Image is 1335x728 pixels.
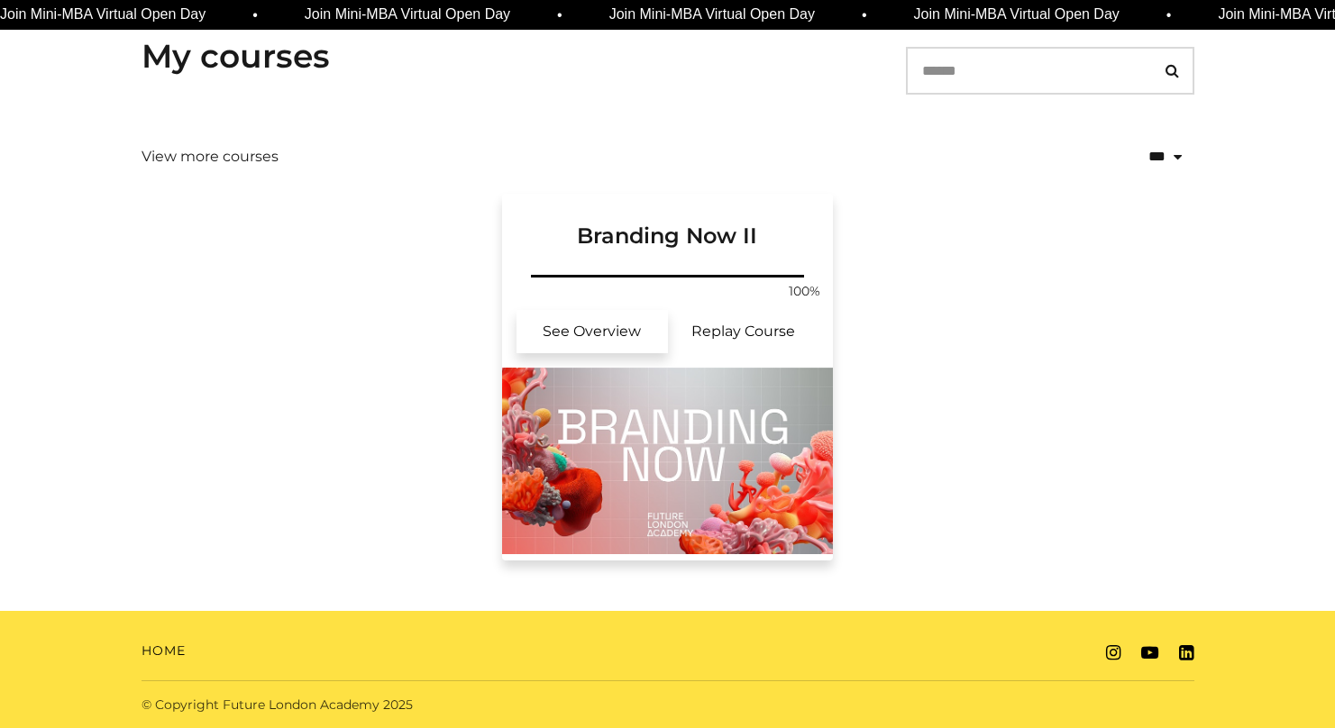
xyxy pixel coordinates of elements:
[502,194,834,271] a: Branding Now II
[668,310,819,353] a: Branding Now II: Resume Course
[1070,133,1194,180] select: status
[524,194,812,250] h3: Branding Now II
[142,146,279,168] a: View more courses
[517,310,668,353] a: Branding Now II: See Overview
[252,5,258,26] span: •
[142,642,186,660] a: Home
[862,5,867,26] span: •
[782,282,826,301] span: 100%
[557,5,562,26] span: •
[1166,5,1172,26] span: •
[142,37,330,76] h3: My courses
[127,696,668,714] div: © Copyright Future London Academy 2025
